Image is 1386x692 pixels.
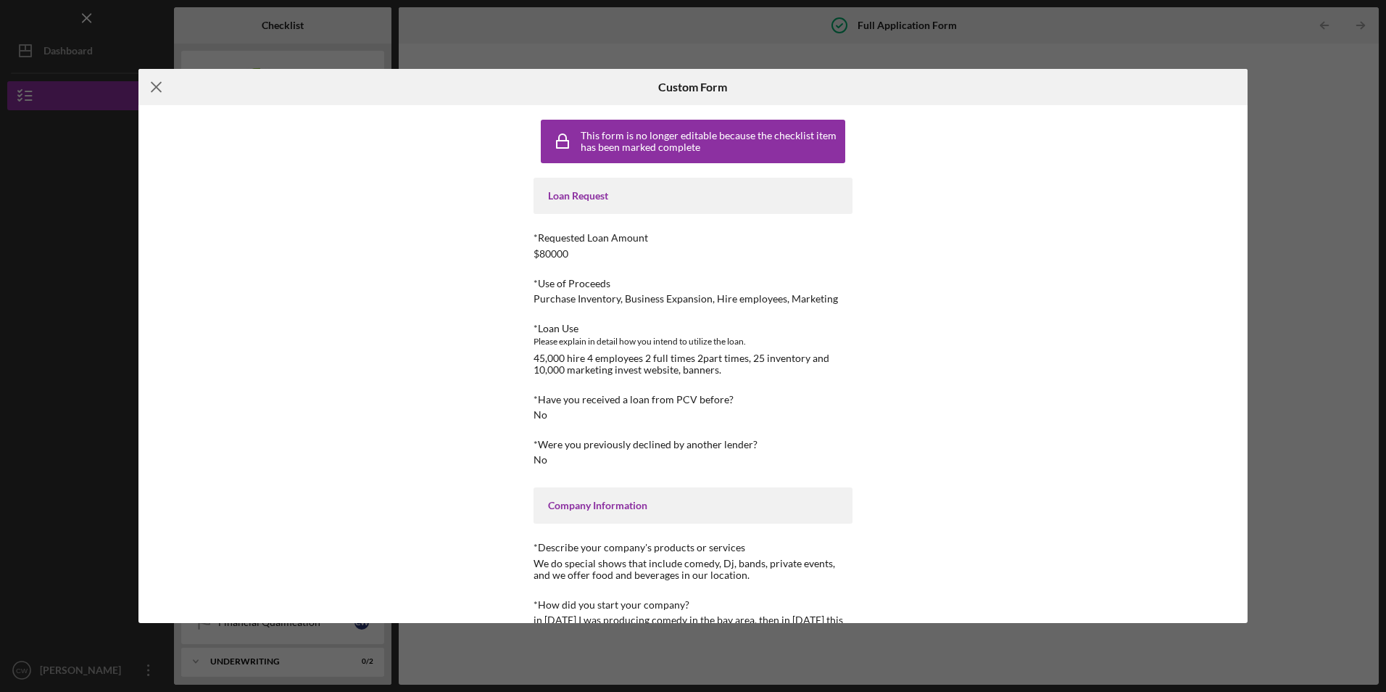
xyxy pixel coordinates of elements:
[534,293,838,305] div: Purchase Inventory, Business Expansion, Hire employees, Marketing
[534,232,852,244] div: *Requested Loan Amount
[534,614,852,661] div: in [DATE] I was producing comedy in the bay area, then in [DATE] this opportunity was offered to ...
[534,599,852,611] div: *How did you start your company?
[534,558,852,581] div: We do special shows that include comedy, Dj, bands, private events, and we offer food and beverag...
[534,334,852,349] div: Please explain in detail how you intend to utilize the loan.
[658,81,727,94] h6: Custom Form
[534,439,852,450] div: *Were you previously declined by another lender?
[534,323,852,334] div: *Loan Use
[534,454,547,466] div: No
[534,409,547,421] div: No
[548,500,838,511] div: Company Information
[534,248,568,260] div: $80000
[534,278,852,289] div: *Use of Proceeds
[581,130,842,153] div: This form is no longer editable because the checklist item has been marked complete
[534,542,852,553] div: *Describe your company's products or services
[534,394,852,405] div: *Have you received a loan from PCV before?
[534,353,852,376] div: 45,000 hire 4 employees 2 full times 2part times, 25 inventory and 10,000 marketing invest websit...
[548,190,838,202] div: Loan Request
